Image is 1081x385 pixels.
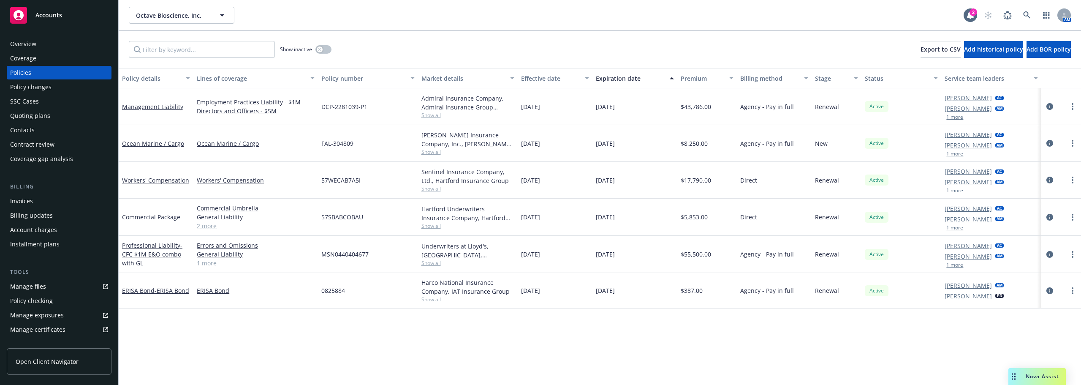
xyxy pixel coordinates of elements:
[421,167,514,185] div: Sentinel Insurance Company, Ltd., Hartford Insurance Group
[941,68,1041,88] button: Service team leaders
[1067,175,1078,185] a: more
[596,250,615,259] span: [DATE]
[155,287,189,295] span: - ERISA Bond
[865,74,929,83] div: Status
[321,102,367,111] span: DCP-2281039-P1
[521,213,540,221] span: [DATE]
[10,37,36,51] div: Overview
[321,176,361,185] span: 57WECAB7A5I
[421,296,514,303] span: Show all
[964,45,1023,53] span: Add historical policy
[815,213,839,221] span: Renewal
[681,102,711,111] span: $43,786.00
[815,74,849,83] div: Stage
[1026,373,1059,380] span: Nova Assist
[945,104,992,113] a: [PERSON_NAME]
[1045,138,1055,148] a: circleInformation
[970,8,977,16] div: 2
[7,109,111,123] a: Quoting plans
[421,112,514,119] span: Show all
[10,80,52,94] div: Policy changes
[421,242,514,259] div: Underwriters at Lloyd's, [GEOGRAPHIC_DATA], [PERSON_NAME] of [GEOGRAPHIC_DATA], CFC Underwriting,...
[197,139,315,148] a: Ocean Marine / Cargo
[921,45,961,53] span: Export to CSV
[740,286,794,295] span: Agency - Pay in full
[868,139,885,147] span: Active
[946,115,963,120] button: 1 more
[10,52,36,65] div: Coverage
[197,176,315,185] a: Workers' Compensation
[964,41,1023,58] button: Add historical policy
[681,74,725,83] div: Premium
[945,141,992,150] a: [PERSON_NAME]
[10,95,39,108] div: SSC Cases
[1027,41,1071,58] button: Add BOR policy
[596,176,615,185] span: [DATE]
[521,102,540,111] span: [DATE]
[946,188,963,193] button: 1 more
[421,222,514,229] span: Show all
[815,139,828,148] span: New
[197,106,315,115] a: Directors and Officers - $5M
[321,213,363,221] span: 57SBABCOBAU
[7,80,111,94] a: Policy changes
[7,209,111,222] a: Billing updates
[10,209,53,222] div: Billing updates
[10,238,60,251] div: Installment plans
[7,52,111,65] a: Coverage
[122,241,182,267] a: Professional Liability
[7,194,111,208] a: Invoices
[945,241,992,250] a: [PERSON_NAME]
[122,213,180,221] a: Commercial Package
[10,223,57,237] div: Account charges
[136,11,209,20] span: Octave Bioscience, Inc.
[681,139,708,148] span: $8,250.00
[596,286,615,295] span: [DATE]
[197,250,315,259] a: General Liability
[868,103,885,110] span: Active
[518,68,592,88] button: Effective date
[1008,368,1066,385] button: Nova Assist
[7,280,111,293] a: Manage files
[7,152,111,166] a: Coverage gap analysis
[945,204,992,213] a: [PERSON_NAME]
[418,68,518,88] button: Market details
[861,68,941,88] button: Status
[740,213,757,221] span: Direct
[321,139,353,148] span: FAL-304809
[945,215,992,224] a: [PERSON_NAME]
[197,259,315,268] a: 1 more
[681,213,708,221] span: $5,853.00
[740,139,794,148] span: Agency - Pay in full
[677,68,737,88] button: Premium
[10,123,35,137] div: Contacts
[10,309,64,322] div: Manage exposures
[945,167,992,176] a: [PERSON_NAME]
[421,131,514,148] div: [PERSON_NAME] Insurance Company, Inc., [PERSON_NAME] Group, [PERSON_NAME] Cargo
[321,250,369,259] span: MSN0440404677
[421,278,514,296] div: Harco National Insurance Company, IAT Insurance Group
[737,68,812,88] button: Billing method
[868,176,885,184] span: Active
[946,225,963,230] button: 1 more
[7,95,111,108] a: SSC Cases
[945,292,992,300] a: [PERSON_NAME]
[1045,286,1055,296] a: circleInformation
[197,241,315,250] a: Errors and Omissions
[521,176,540,185] span: [DATE]
[122,139,184,147] a: Ocean Marine / Cargo
[681,286,703,295] span: $387.00
[815,286,839,295] span: Renewal
[945,93,992,102] a: [PERSON_NAME]
[421,148,514,156] span: Show all
[945,177,992,186] a: [PERSON_NAME]
[740,102,794,111] span: Agency - Pay in full
[1067,101,1078,112] a: more
[122,176,189,184] a: Workers' Compensation
[999,7,1016,24] a: Report a Bug
[7,123,111,137] a: Contacts
[7,37,111,51] a: Overview
[681,250,711,259] span: $55,500.00
[129,41,275,58] input: Filter by keyword...
[122,74,181,83] div: Policy details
